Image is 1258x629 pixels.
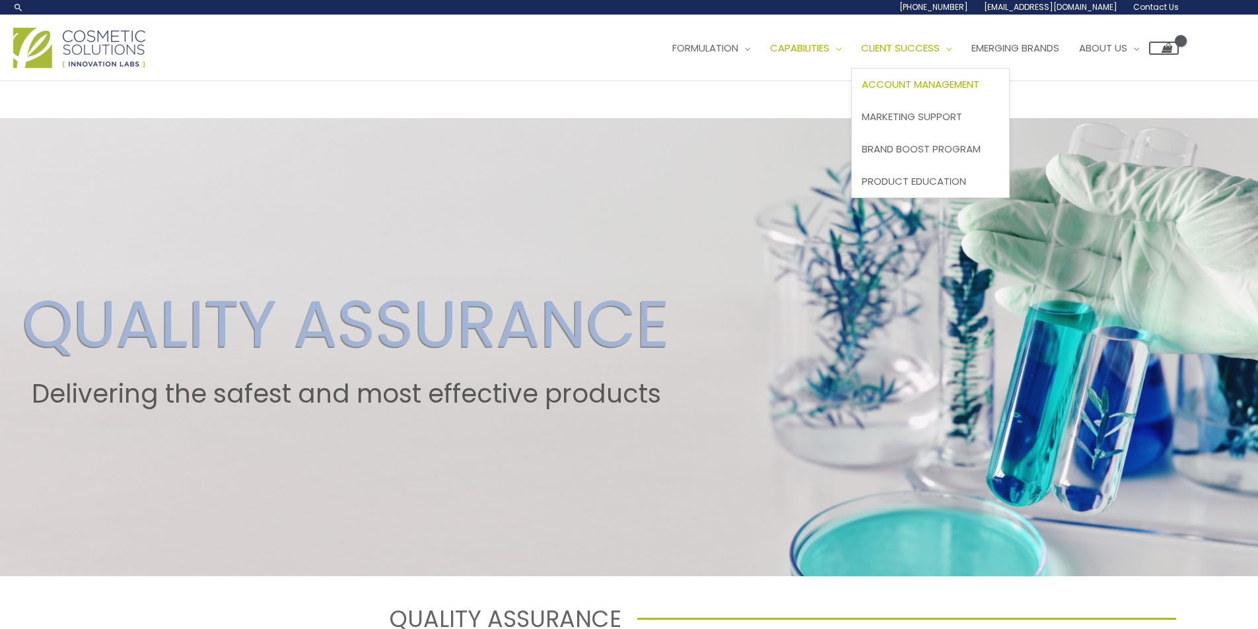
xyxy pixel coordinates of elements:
[770,41,829,55] span: Capabilities
[862,110,962,123] span: Marketing Support
[1149,42,1179,55] a: View Shopping Cart, empty
[862,142,981,156] span: Brand Boost Program
[1069,28,1149,68] a: About Us
[961,28,1069,68] a: Emerging Brands
[1133,1,1179,13] span: Contact Us
[1079,41,1127,55] span: About Us
[861,41,940,55] span: Client Success
[13,2,24,13] a: Search icon link
[862,174,966,188] span: Product Education
[852,69,1009,101] a: Account Management
[672,41,738,55] span: Formulation
[13,28,145,68] img: Cosmetic Solutions Logo
[971,41,1059,55] span: Emerging Brands
[22,379,670,409] h2: Delivering the safest and most effective products
[22,285,670,363] h2: QUALITY ASSURANCE
[862,77,979,91] span: Account Management
[984,1,1117,13] span: [EMAIL_ADDRESS][DOMAIN_NAME]
[760,28,851,68] a: Capabilities
[852,133,1009,165] a: Brand Boost Program
[899,1,968,13] span: [PHONE_NUMBER]
[852,101,1009,133] a: Marketing Support
[652,28,1179,68] nav: Site Navigation
[662,28,760,68] a: Formulation
[852,165,1009,197] a: Product Education
[851,28,961,68] a: Client Success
